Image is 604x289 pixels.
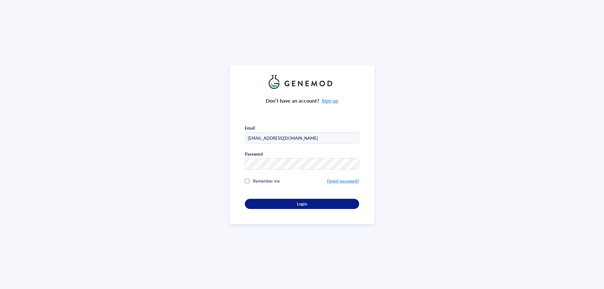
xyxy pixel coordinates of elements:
a: Forgot password? [327,178,359,184]
span: Login [297,201,307,207]
div: Don’t have an account? [266,97,338,105]
img: genemod_logo_light-BcqUzbGq.png [269,75,335,89]
a: Sign up [322,97,338,104]
div: Password [245,151,263,157]
span: Remember me [253,178,280,184]
div: Email [245,125,255,131]
button: Login [245,199,359,209]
